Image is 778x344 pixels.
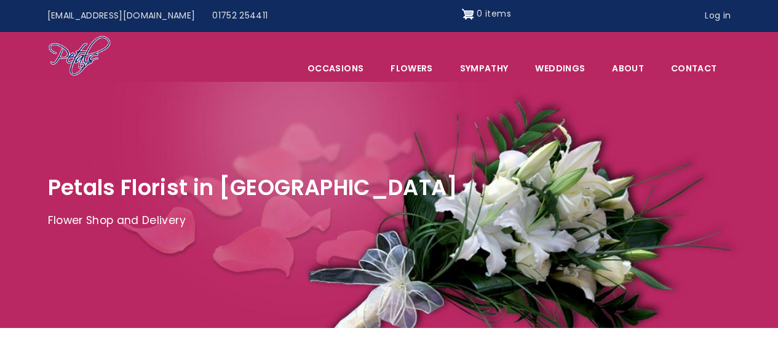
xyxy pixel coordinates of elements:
a: 01752 254411 [204,4,276,28]
a: Shopping cart 0 items [462,4,511,24]
a: Flowers [378,55,445,81]
a: Contact [658,55,729,81]
span: Occasions [295,55,376,81]
span: 0 items [477,7,510,20]
a: About [599,55,657,81]
img: Home [48,35,111,78]
a: [EMAIL_ADDRESS][DOMAIN_NAME] [39,4,204,28]
span: Petals Florist in [GEOGRAPHIC_DATA] [48,172,458,202]
img: Shopping cart [462,4,474,24]
a: Log in [696,4,739,28]
p: Flower Shop and Delivery [48,212,731,230]
span: Weddings [522,55,598,81]
a: Sympathy [447,55,522,81]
